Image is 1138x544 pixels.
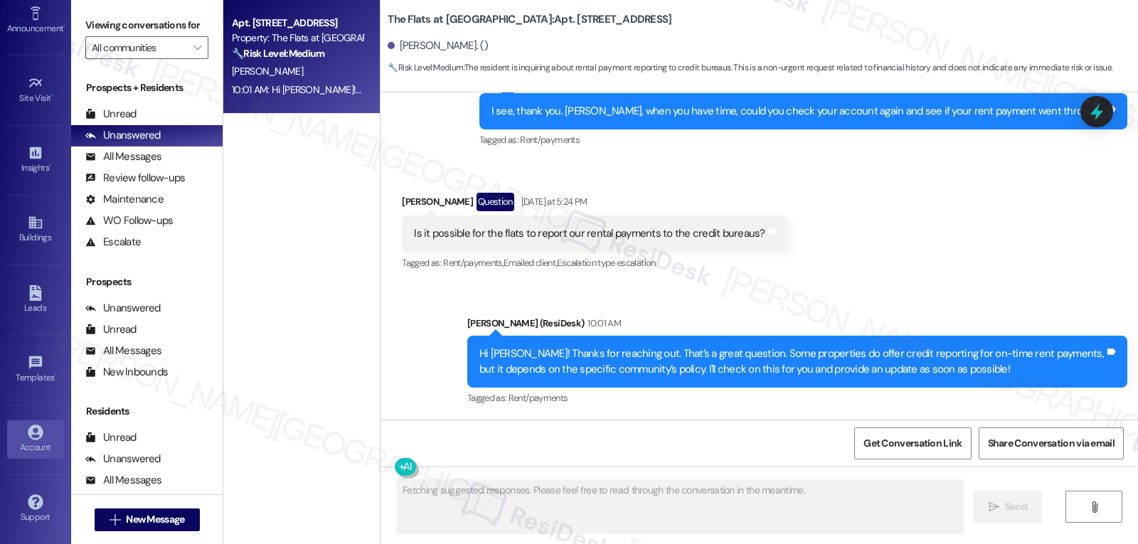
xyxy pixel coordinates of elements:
[71,404,223,419] div: Residents
[1005,499,1027,514] span: Send
[63,21,65,31] span: •
[388,12,671,27] b: The Flats at [GEOGRAPHIC_DATA]: Apt. [STREET_ADDRESS]
[85,430,137,445] div: Unread
[467,316,1127,336] div: [PERSON_NAME] (ResiDesk)
[863,436,962,451] span: Get Conversation Link
[85,343,161,358] div: All Messages
[55,370,57,380] span: •
[491,104,1105,119] div: I see, thank you. [PERSON_NAME], when you have time, could you check your account again and see i...
[989,501,999,513] i: 
[232,65,303,78] span: [PERSON_NAME]
[49,161,51,171] span: •
[414,226,765,241] div: Is it possible for the flats to report our rental payments to the credit bureaus?
[1089,501,1100,513] i: 
[7,351,64,389] a: Templates •
[85,171,185,186] div: Review follow-ups
[85,14,208,36] label: Viewing conversations for
[85,235,141,250] div: Escalate
[71,80,223,95] div: Prospects + Residents
[232,31,363,46] div: Property: The Flats at [GEOGRAPHIC_DATA]
[232,16,363,31] div: Apt. [STREET_ADDRESS]
[7,71,64,110] a: Site Visit •
[95,508,200,531] button: New Message
[85,473,161,488] div: All Messages
[126,512,184,527] span: New Message
[584,316,621,331] div: 10:01 AM
[71,274,223,289] div: Prospects
[504,257,557,269] span: Emailed client ,
[85,322,137,337] div: Unread
[85,213,173,228] div: WO Follow-ups
[85,107,137,122] div: Unread
[520,134,580,146] span: Rent/payments
[402,193,787,215] div: [PERSON_NAME]
[7,141,64,179] a: Insights •
[479,129,1128,150] div: Tagged as:
[518,194,587,209] div: [DATE] at 5:24 PM
[85,301,161,316] div: Unanswered
[51,91,53,101] span: •
[388,38,488,53] div: [PERSON_NAME]. ()
[92,36,186,59] input: All communities
[7,420,64,459] a: Account
[110,514,120,526] i: 
[402,252,787,273] div: Tagged as:
[557,257,655,269] span: Escalation type escalation
[988,436,1115,451] span: Share Conversation via email
[974,491,1043,523] button: Send
[467,388,1127,408] div: Tagged as:
[7,490,64,528] a: Support
[388,60,1112,75] span: : The resident is inquiring about rental payment reporting to credit bureaus. This is a non-urgen...
[388,62,463,73] strong: 🔧 Risk Level: Medium
[443,257,504,269] span: Rent/payments ,
[232,47,324,60] strong: 🔧 Risk Level: Medium
[854,427,971,459] button: Get Conversation Link
[193,42,201,53] i: 
[85,149,161,164] div: All Messages
[85,452,161,466] div: Unanswered
[85,365,168,380] div: New Inbounds
[477,193,514,210] div: Question
[7,281,64,319] a: Leads
[979,427,1124,459] button: Share Conversation via email
[509,392,568,404] span: Rent/payments
[85,192,164,207] div: Maintenance
[397,480,963,533] textarea: Fetching suggested responses. Please feel free to read through the conversation in the meantime.
[85,128,161,143] div: Unanswered
[479,346,1105,377] div: Hi [PERSON_NAME]! Thanks for reaching out. That’s a great question. Some properties do offer cred...
[7,210,64,249] a: Buildings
